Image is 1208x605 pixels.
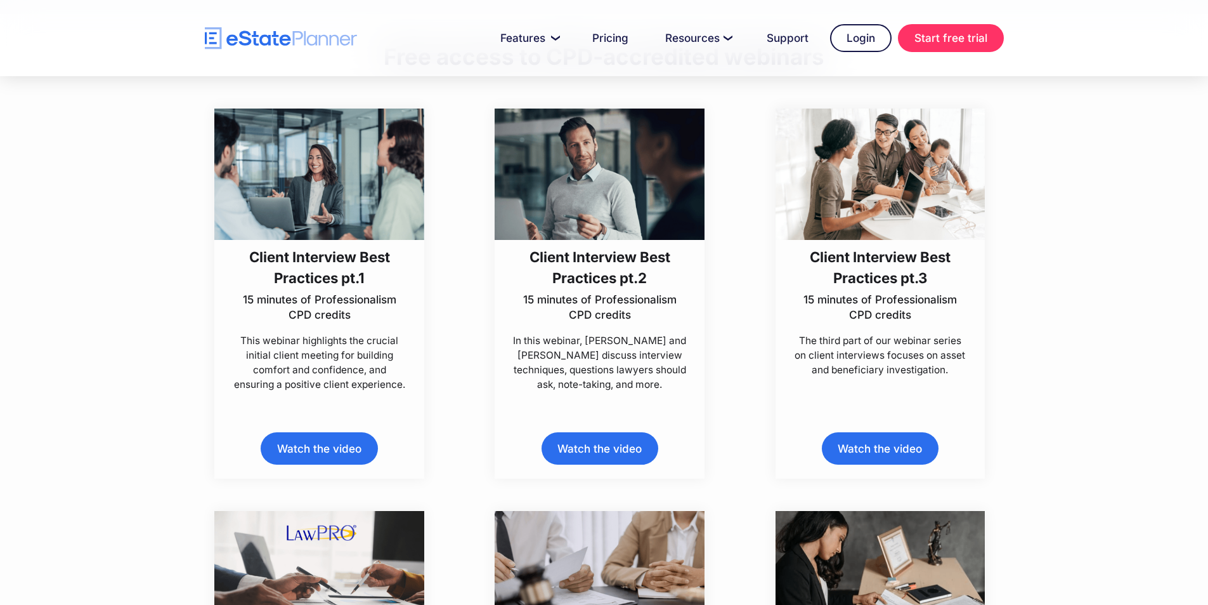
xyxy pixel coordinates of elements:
a: Client Interview Best Practices pt.115 minutes of Professionalism CPD creditsThis webinar highlig... [214,109,424,392]
a: Start free trial [898,24,1004,52]
p: This webinar highlights the crucial initial client meeting for building comfort and confidence, a... [232,333,407,392]
h3: Client Interview Best Practices pt.3 [793,246,968,289]
a: Client Interview Best Practices pt.315 minutes of Professionalism CPD creditsThe third part of ou... [776,109,985,377]
a: Features [485,25,571,51]
p: In this webinar, [PERSON_NAME] and [PERSON_NAME] discuss interview techniques, questions lawyers ... [512,333,687,392]
h3: Client Interview Best Practices pt.1 [232,246,407,289]
a: Login [830,24,892,52]
a: Watch the video [542,432,658,465]
a: Pricing [577,25,644,51]
a: Client Interview Best Practices pt.215 minutes of Professionalism CPD creditsIn this webinar, [PE... [495,109,705,392]
a: Resources [650,25,745,51]
a: Watch the video [822,432,938,465]
p: 15 minutes of Professionalism CPD credits [232,292,407,322]
a: Watch the video [261,432,377,465]
a: Support [751,25,824,51]
p: The third part of our webinar series on client interviews focuses on asset and beneficiary invest... [793,333,968,377]
p: 15 minutes of Professionalism CPD credits [512,292,687,322]
h3: Client Interview Best Practices pt.2 [512,246,687,289]
p: 15 minutes of Professionalism CPD credits [793,292,968,322]
a: home [205,27,357,50]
